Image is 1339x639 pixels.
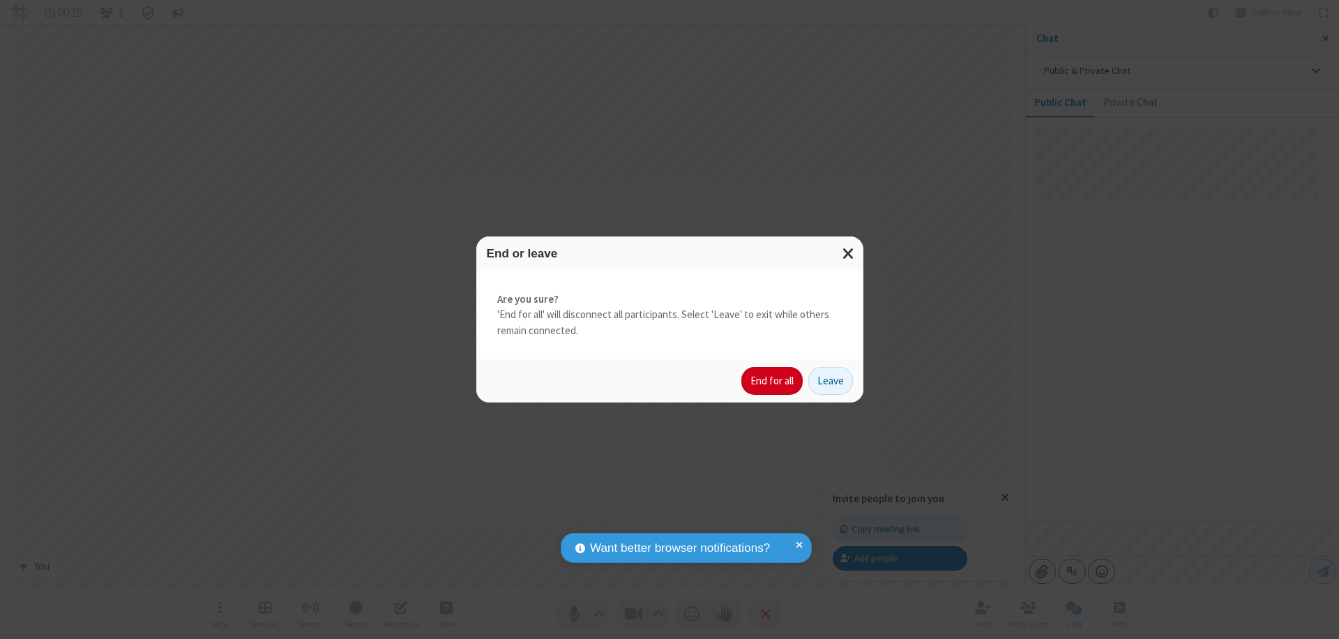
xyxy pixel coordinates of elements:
button: Leave [808,367,853,395]
strong: Are you sure? [497,292,842,308]
div: 'End for all' will disconnect all participants. Select 'Leave' to exit while others remain connec... [476,271,863,360]
button: End for all [741,367,803,395]
h3: End or leave [487,247,853,260]
button: Close modal [834,236,863,271]
span: Want better browser notifications? [590,539,770,557]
